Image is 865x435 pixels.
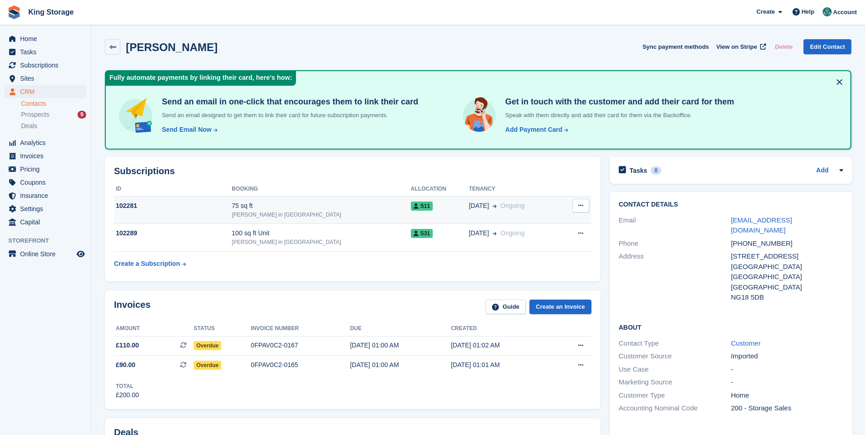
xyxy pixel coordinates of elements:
div: Address [619,251,731,303]
div: [GEOGRAPHIC_DATA] [731,262,843,272]
h4: Get in touch with the customer and add their card for them [502,97,734,107]
h2: [PERSON_NAME] [126,41,218,53]
div: Fully automate payments by linking their card, here's how: [106,71,296,86]
span: Help [802,7,814,16]
th: Invoice number [251,321,350,336]
div: Customer Type [619,390,731,401]
div: Home [731,390,843,401]
a: Contacts [21,99,86,108]
a: menu [5,176,86,189]
div: Create a Subscription [114,259,180,269]
span: Invoices [20,150,75,162]
a: menu [5,136,86,149]
div: - [731,377,843,388]
span: Storefront [8,236,91,245]
span: Pricing [20,163,75,176]
div: 200 - Storage Sales [731,403,843,414]
span: Settings [20,202,75,215]
a: [EMAIL_ADDRESS][DOMAIN_NAME] [731,216,792,234]
div: 102289 [114,228,232,238]
span: S11 [411,202,433,211]
img: send-email-b5881ef4c8f827a638e46e229e590028c7e36e3a6c99d2365469aff88783de13.svg [117,97,155,135]
div: Accounting Nominal Code [619,403,731,414]
a: Add Payment Card [502,125,569,135]
a: Guide [486,300,526,315]
th: Status [194,321,251,336]
div: 0FPAV0C2-0167 [251,341,350,350]
span: Overdue [194,341,222,350]
a: Edit Contact [803,39,851,54]
span: Overdue [194,361,222,370]
div: Contact Type [619,338,731,349]
div: - [731,364,843,375]
a: menu [5,72,86,85]
span: Create [756,7,775,16]
a: menu [5,85,86,98]
h2: Invoices [114,300,150,315]
a: Add [816,166,829,176]
div: 9 [78,111,86,119]
th: Created [451,321,552,336]
div: Total [116,382,139,390]
div: [DATE] 01:02 AM [451,341,552,350]
span: Online Store [20,248,75,260]
a: King Storage [25,5,78,20]
span: Prospects [21,110,49,119]
th: Allocation [411,182,469,197]
div: Add Payment Card [505,125,562,135]
div: [DATE] 01:01 AM [451,360,552,370]
span: Ongoing [500,202,524,209]
div: [PERSON_NAME] in [GEOGRAPHIC_DATA] [232,211,411,219]
span: Sites [20,72,75,85]
p: Send an email designed to get them to link their card for future subscription payments. [158,111,418,120]
div: Email [619,215,731,236]
a: View on Stripe [713,39,768,54]
span: [DATE] [469,201,489,211]
div: Send Email Now [162,125,212,135]
span: Capital [20,216,75,228]
span: £110.00 [116,341,139,350]
span: CRM [20,85,75,98]
div: [DATE] 01:00 AM [350,341,451,350]
a: menu [5,189,86,202]
a: Create an Invoice [529,300,591,315]
th: Booking [232,182,411,197]
div: NG18 5DB [731,292,843,303]
h2: Tasks [630,166,647,175]
div: Marketing Source [619,377,731,388]
th: Tenancy [469,182,560,197]
span: Tasks [20,46,75,58]
div: [GEOGRAPHIC_DATA] [731,272,843,282]
span: Coupons [20,176,75,189]
span: Home [20,32,75,45]
img: get-in-touch-e3e95b6451f4e49772a6039d3abdde126589d6f45a760754adfa51be33bf0f70.svg [461,97,498,134]
a: Create a Subscription [114,255,186,272]
span: Subscriptions [20,59,75,72]
a: menu [5,216,86,228]
p: Speak with them directly and add their card for them via the Backoffice. [502,111,734,120]
h4: Send an email in one-click that encourages them to link their card [158,97,418,107]
div: 75 sq ft [232,201,411,211]
a: menu [5,202,86,215]
a: Prospects 9 [21,110,86,119]
th: ID [114,182,232,197]
a: Customer [731,339,761,347]
span: £90.00 [116,360,135,370]
img: John King [823,7,832,16]
a: menu [5,150,86,162]
div: [GEOGRAPHIC_DATA] [731,282,843,293]
img: stora-icon-8386f47178a22dfd0bd8f6a31ec36ba5ce8667c1dd55bd0f319d3a0aa187defe.svg [7,5,21,19]
div: £200.00 [116,390,139,400]
h2: Contact Details [619,201,843,208]
div: 0FPAV0C2-0165 [251,360,350,370]
span: Analytics [20,136,75,149]
div: 102281 [114,201,232,211]
span: Account [833,8,857,17]
a: menu [5,46,86,58]
button: Delete [771,39,796,54]
div: 0 [651,166,661,175]
span: [DATE] [469,228,489,238]
a: menu [5,248,86,260]
span: View on Stripe [716,42,757,52]
th: Amount [114,321,194,336]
